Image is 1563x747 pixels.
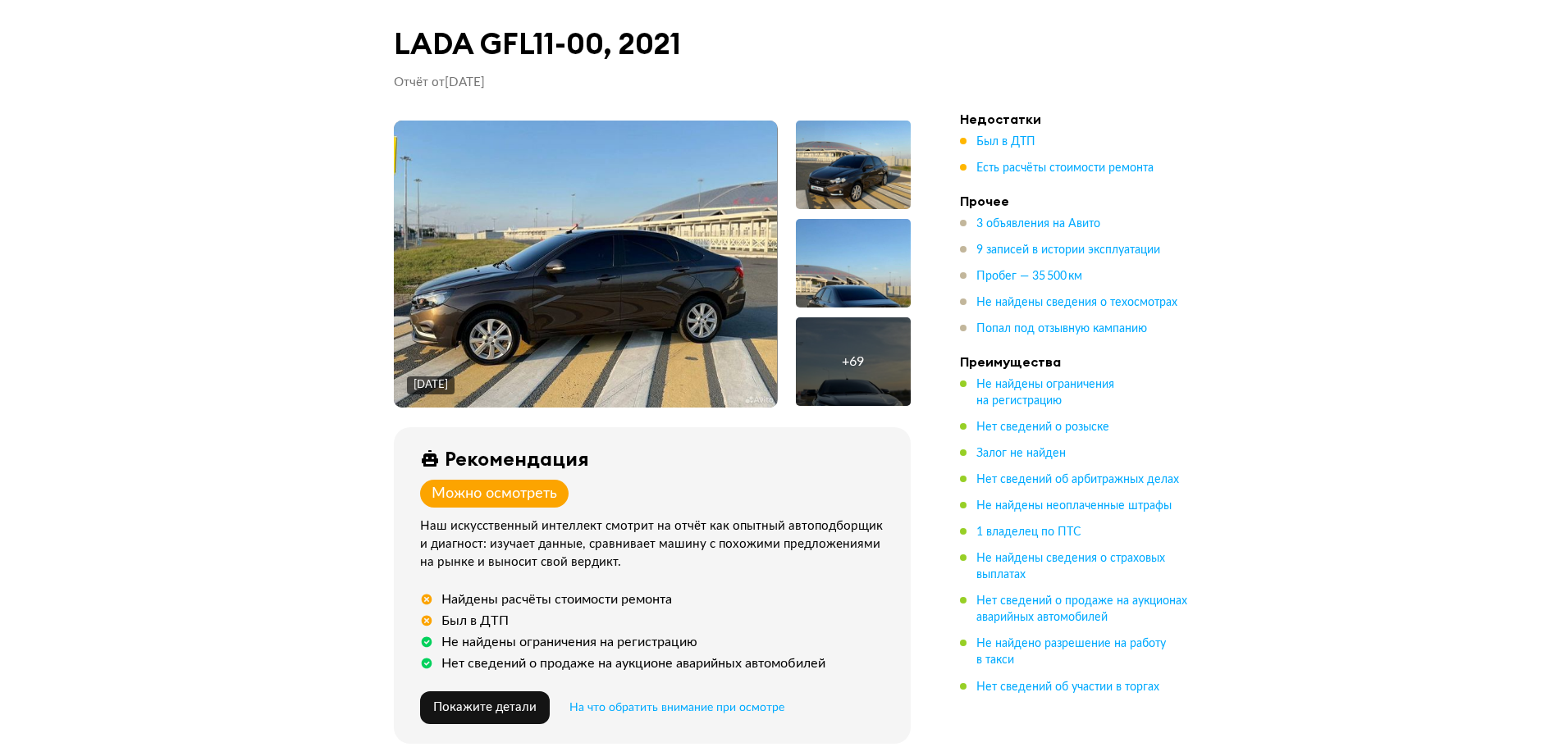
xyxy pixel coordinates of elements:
[976,500,1172,512] span: Не найдены неоплаченные штрафы
[976,526,1081,538] span: 1 владелец по ПТС
[432,485,557,503] div: Можно осмотреть
[976,421,1109,433] span: Нет сведений о розыске
[394,121,777,408] img: Main car
[842,353,864,370] div: + 69
[441,591,672,608] div: Найдены расчёты стоимости ремонта
[420,517,891,572] div: Наш искусственный интеллект смотрит на отчёт как опытный автоподборщик и диагност: изучает данные...
[976,218,1100,230] span: 3 объявления на Авито
[976,595,1187,623] span: Нет сведений о продаже на аукционах аварийных автомобилей
[976,474,1179,485] span: Нет сведений об арбитражных делах
[976,162,1154,174] span: Есть расчёты стоимости ремонта
[960,193,1190,209] h4: Прочее
[394,26,911,61] h1: LADA GFL11-00, 2021
[976,448,1066,459] span: Залог не найден
[976,271,1082,282] span: Пробег — 35 500 км
[976,379,1114,407] span: Не найдены ограничения на регистрацию
[960,353,1190,370] h4: Преимущества
[420,691,550,724] button: Покажите детали
[976,136,1035,148] span: Был в ДТП
[394,75,485,91] p: Отчёт от [DATE]
[433,701,537,713] span: Покажите детали
[445,447,589,470] div: Рекомендация
[441,655,825,672] div: Нет сведений о продаже на аукционе аварийных автомобилей
[976,297,1177,308] span: Не найдены сведения о техосмотрах
[976,553,1165,581] span: Не найдены сведения о страховых выплатах
[441,634,697,650] div: Не найдены ограничения на регистрацию
[441,613,509,629] div: Был в ДТП
[414,378,448,393] div: [DATE]
[960,111,1190,127] h4: Недостатки
[976,681,1159,693] span: Нет сведений об участии в торгах
[976,638,1166,666] span: Не найдено разрешение на работу в такси
[976,244,1160,256] span: 9 записей в истории эксплуатации
[569,702,784,713] span: На что обратить внимание при осмотре
[976,323,1147,335] span: Попал под отзывную кампанию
